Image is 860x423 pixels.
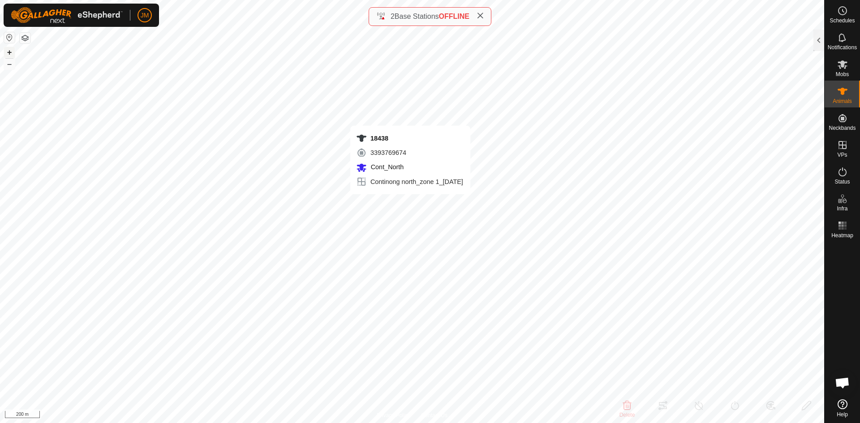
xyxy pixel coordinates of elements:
a: Help [825,396,860,421]
span: Status [834,179,850,184]
span: Base Stations [395,13,439,20]
div: Open chat [829,369,856,396]
span: Animals [833,98,852,104]
span: Mobs [836,72,849,77]
button: – [4,59,15,69]
span: VPs [837,152,847,158]
div: 18438 [356,133,463,144]
span: Neckbands [829,125,856,131]
span: Schedules [830,18,855,23]
span: Infra [837,206,847,211]
span: Heatmap [831,233,853,238]
div: 3393769674 [356,147,463,158]
button: Reset Map [4,32,15,43]
img: Gallagher Logo [11,7,123,23]
span: Cont_North [369,163,404,171]
span: Notifications [828,45,857,50]
span: 2 [391,13,395,20]
span: Help [837,412,848,417]
span: JM [141,11,149,20]
a: Contact Us [421,411,447,419]
span: OFFLINE [439,13,469,20]
div: Continong north_zone 1_[DATE] [356,176,463,187]
button: Map Layers [20,33,30,43]
a: Privacy Policy [377,411,410,419]
button: + [4,47,15,58]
